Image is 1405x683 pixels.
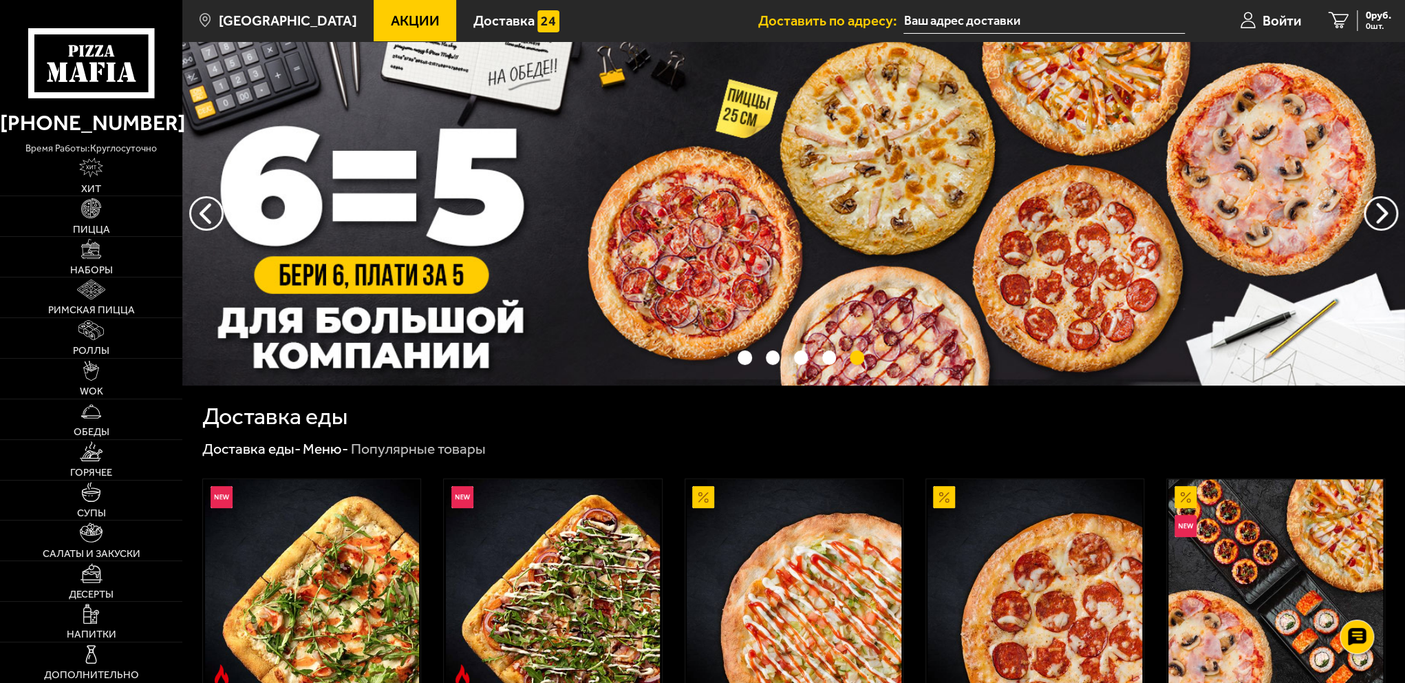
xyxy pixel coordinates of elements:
img: Новинка [451,486,473,508]
img: Акционный [692,486,714,508]
span: Хит [81,184,101,194]
span: Дополнительно [44,670,139,680]
span: Войти [1263,14,1301,28]
span: Акции [391,14,440,28]
button: следующий [189,196,224,231]
img: 15daf4d41897b9f0e9f617042186c801.svg [537,10,559,32]
span: Доставка [473,14,535,28]
span: Напитки [67,629,116,640]
span: [GEOGRAPHIC_DATA] [219,14,357,28]
span: Наборы [70,265,113,275]
img: Акционный [933,486,955,508]
h1: Доставка еды [202,405,347,428]
span: Доставить по адресу: [758,14,903,28]
span: Обеды [74,427,109,437]
span: Римская пицца [48,305,135,315]
button: предыдущий [1364,196,1398,231]
span: Супы [77,508,106,518]
span: Десерты [69,589,114,600]
a: Доставка еды- [202,440,301,457]
span: 0 шт. [1366,22,1391,31]
span: Салаты и закуски [43,549,140,559]
img: Акционный [1175,486,1197,508]
button: точки переключения [738,350,751,364]
button: точки переключения [850,350,864,364]
span: Пицца [73,224,110,235]
span: WOK [80,386,103,397]
button: точки переключения [766,350,780,364]
a: Меню- [303,440,348,457]
button: точки переключения [822,350,836,364]
img: Новинка [1175,515,1197,537]
div: Популярные товары [351,439,486,459]
span: Роллы [73,346,109,356]
input: Ваш адрес доставки [903,8,1184,34]
img: Новинка [211,486,233,508]
span: 0 руб. [1366,10,1391,21]
button: точки переключения [794,350,808,364]
span: Горячее [70,467,112,478]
